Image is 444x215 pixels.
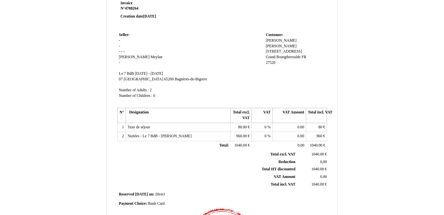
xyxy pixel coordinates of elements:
span: 0 [153,94,155,98]
span: 0.00 [320,175,327,179]
span: - [119,61,120,65]
td: € [297,166,328,173]
span: [PERSON_NAME] [266,38,297,43]
span: [STREET_ADDRESS] [266,49,302,54]
th: N° [117,108,126,123]
span: 960 [316,134,322,138]
span: [DATE] [135,192,148,196]
td: € [306,132,327,141]
span: Direct [155,192,165,196]
span: - [123,49,125,54]
td: 1 [117,123,126,132]
span: 80 [318,125,322,129]
span: 65200 [164,77,174,81]
span: 1040.00 [311,182,324,187]
span: Meylan [150,55,162,59]
span: 0.00 [298,143,304,148]
span: Reduction [278,160,295,164]
td: € [230,141,251,150]
span: Bagnères-de-Bigorre [175,77,207,81]
span: Reserved [119,192,134,196]
th: VAT Amount [272,108,306,123]
td: € [306,123,327,132]
span: 27520 [266,61,275,65]
th: VAT [252,108,272,123]
span: 07 [GEOGRAPHIC_DATA] [119,77,163,81]
span: [DATE] - [DATE] [135,71,163,76]
span: Nuitées - Le 7 BdB - [PERSON_NAME] [128,134,191,138]
span: Total incl. VAT [271,182,296,187]
td: 2 [117,132,126,141]
td: € [297,181,328,188]
span: 1040.00 [234,143,247,148]
span: [PERSON_NAME] [119,55,150,59]
span: 0 [264,125,266,129]
td: € [297,151,328,158]
td: € [230,123,251,132]
span: Seller: [119,33,130,37]
span: Taxe de séjour [128,125,150,129]
span: Number of Adults : [119,88,149,92]
strong: N° [121,6,200,11]
th: Total incl. VAT [306,108,327,123]
span: - [119,38,120,43]
span: 0 [264,134,266,138]
span: [PERSON_NAME] [266,44,297,48]
span: 80.00 [238,125,247,129]
span: Customer: [266,33,283,37]
span: Grand Bourgtheroulde [266,55,301,59]
span: Bank Card [148,201,165,206]
span: 0.00 [298,125,304,129]
span: FR [302,55,306,59]
span: 1040.00 [311,167,324,171]
span: Le 7 BdB [119,71,134,76]
span: 2 [150,88,152,92]
span: [DATE] [143,14,156,19]
span: Payment Choice: [119,201,147,206]
span: 1040.00 [310,143,322,148]
span: Total HT discounted [262,167,295,171]
strong: Creation date [121,14,156,19]
td: % [252,123,272,132]
span: 1040.00 [311,152,324,156]
span: - [121,49,122,54]
span: Number of Children : [119,94,152,98]
td: € [306,141,327,150]
th: Designation [126,108,230,123]
span: - [119,49,120,54]
span: Total excl. VAT [270,152,296,156]
span: 4788264 [125,6,139,11]
span: 0,00 [320,160,327,164]
td: € [230,132,251,141]
span: 960.00 [236,134,247,138]
span: - [119,44,120,48]
th: Total excl. VAT [230,108,251,123]
span: VAT Amount [274,175,295,179]
span: on: [149,192,154,196]
span: 0.00 [298,134,304,138]
span: Total: [219,143,229,148]
td: % [252,132,272,141]
span: Invoice [121,1,133,5]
